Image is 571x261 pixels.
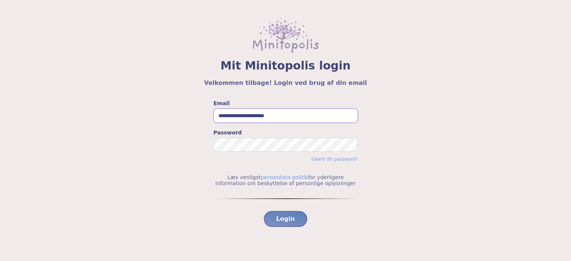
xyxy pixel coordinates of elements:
[276,214,295,223] span: Login
[214,174,358,186] p: Læs venligst for yderligere information om beskyttelse af personlige oplysninger
[214,100,358,107] label: Email
[18,59,553,72] span: Mit Minitopolis login
[18,78,553,88] h5: Velkommen tilbage! Login ved brug af din email
[214,129,358,136] label: Password
[261,174,308,180] a: persondata politik
[264,211,307,227] button: Login
[311,157,357,162] a: Glemt dit password?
